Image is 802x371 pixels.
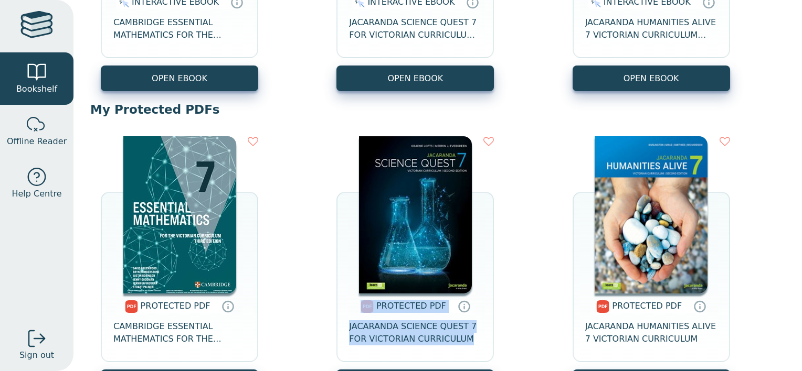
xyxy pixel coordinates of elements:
[125,300,138,313] img: pdf.svg
[101,66,258,91] button: OPEN EBOOK
[19,349,54,362] span: Sign out
[7,135,67,148] span: Offline Reader
[12,188,61,200] span: Help Centre
[336,66,494,91] button: OPEN EBOOK
[123,136,236,293] img: 38f61441-8c7b-47c1-b281-f2cfadf3619f.jpg
[349,16,481,41] span: JACARANDA SCIENCE QUEST 7 FOR VICTORIAN CURRICULUM LEARNON 2E EBOOK
[359,136,472,293] img: 80e2409e-1a35-4241-aab0-f2179ba3c3a7.jpg
[693,300,706,312] a: Protected PDFs cannot be printed, copied or shared. They can be accessed online through Education...
[376,301,446,311] span: PROTECTED PDF
[16,83,57,95] span: Bookshelf
[595,136,708,293] img: a6c0d517-7539-43c4-8a9b-6497e7c2d4fe.png
[349,320,481,345] span: JACARANDA SCIENCE QUEST 7 FOR VICTORIAN CURRICULUM
[361,300,374,313] img: pdf.svg
[113,320,246,345] span: CAMBRIDGE ESSENTIAL MATHEMATICS FOR THE VICTORIAN CURRICULUM YEAR 7 3E
[141,301,210,311] span: PROTECTED PDF
[90,102,785,117] p: My Protected PDFs
[113,16,246,41] span: CAMBRIDGE ESSENTIAL MATHEMATICS FOR THE VICTORIAN CURRICULUM YEAR 7 EBOOK 3E
[458,300,470,312] a: Protected PDFs cannot be printed, copied or shared. They can be accessed online through Education...
[573,66,730,91] button: OPEN EBOOK
[596,300,609,313] img: pdf.svg
[221,300,234,312] a: Protected PDFs cannot be printed, copied or shared. They can be accessed online through Education...
[612,301,682,311] span: PROTECTED PDF
[585,320,717,345] span: JACARANDA HUMANITIES ALIVE 7 VICTORIAN CURRICULUM
[585,16,717,41] span: JACARANDA HUMANITIES ALIVE 7 VICTORIAN CURRICULUM LEARNON EBOOK 2E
